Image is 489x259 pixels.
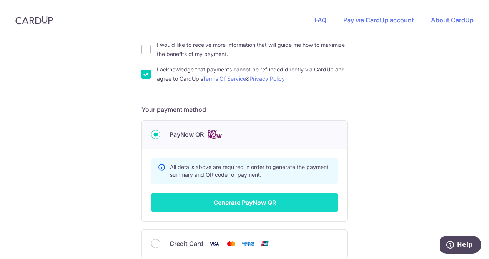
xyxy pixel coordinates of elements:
h5: Your payment method [141,105,348,114]
a: Privacy Policy [249,75,285,82]
a: Pay via CardUp account [343,16,414,24]
iframe: Opens a widget where you can find more information [440,236,481,255]
img: Visa [206,239,222,249]
div: PayNow QR Cards logo [151,130,338,139]
span: Credit Card [170,239,203,248]
label: I acknowledge that payments cannot be refunded directly via CardUp and agree to CardUp’s & [157,65,348,83]
span: All details above are required in order to generate the payment summary and QR code for payment. [170,164,329,178]
div: Credit Card Visa Mastercard American Express Union Pay [151,239,338,249]
a: FAQ [314,16,326,24]
a: About CardUp [431,16,474,24]
a: Terms Of Service [203,75,246,82]
label: I would like to receive more information that will guide me how to maximize the benefits of my pa... [157,40,348,59]
img: Union Pay [257,239,273,249]
img: Cards logo [207,130,222,139]
img: Mastercard [223,239,239,249]
img: American Express [240,239,256,249]
button: Generate PayNow QR [151,193,338,212]
img: CardUp [15,15,53,25]
span: PayNow QR [170,130,204,139]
